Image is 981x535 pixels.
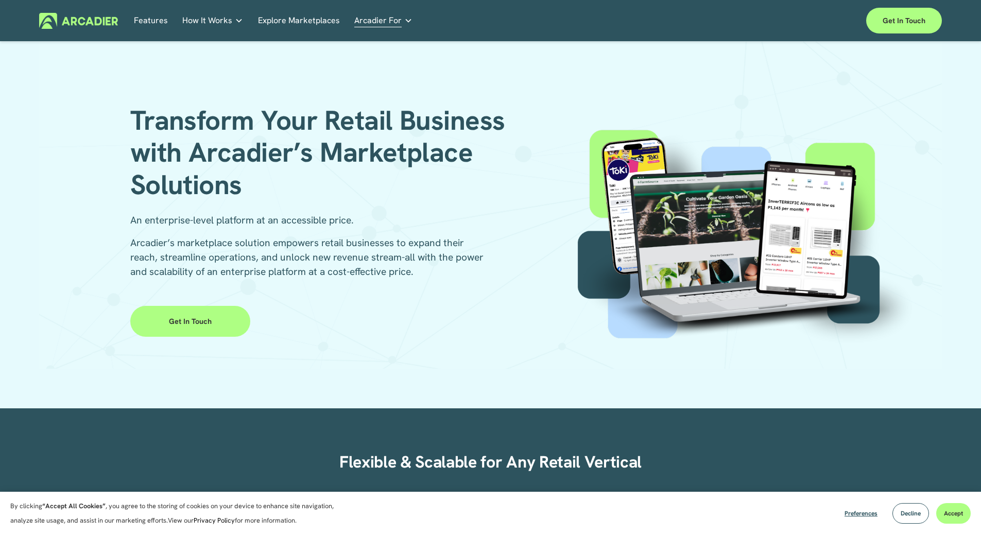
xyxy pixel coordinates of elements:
[130,213,491,228] p: An enterprise-level platform at an accessible price.
[845,509,877,517] span: Preferences
[194,516,235,525] a: Privacy Policy
[134,13,168,29] a: Features
[182,13,232,28] span: How It Works
[354,13,402,28] span: Arcadier For
[944,509,963,517] span: Accept
[130,306,250,337] a: Get in Touch
[354,13,412,29] a: folder dropdown
[130,236,491,279] p: Arcadier’s marketplace solution empowers retail businesses to expand their reach, streamline oper...
[837,503,885,524] button: Preferences
[866,8,942,33] a: Get in touch
[182,13,243,29] a: folder dropdown
[258,13,340,29] a: Explore Marketplaces
[892,503,929,524] button: Decline
[936,503,971,524] button: Accept
[901,509,921,517] span: Decline
[10,499,345,528] p: By clicking , you agree to the storing of cookies on your device to enhance site navigation, anal...
[39,13,118,29] img: Arcadier
[42,502,106,510] strong: “Accept All Cookies”
[315,452,665,473] h2: Flexible & Scalable for Any Retail Vertical
[130,105,521,201] h1: Transform Your Retail Business with Arcadier’s Marketplace Solutions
